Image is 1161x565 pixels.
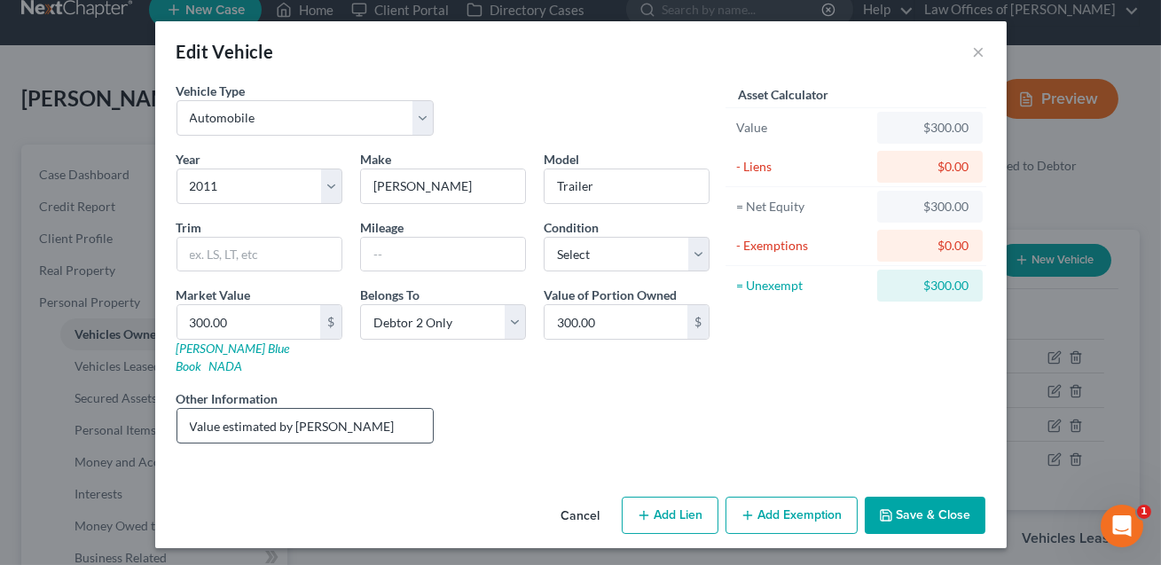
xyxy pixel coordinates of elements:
[687,305,709,339] div: $
[544,286,677,304] label: Value of Portion Owned
[177,305,320,339] input: 0.00
[177,286,251,304] label: Market Value
[177,389,278,408] label: Other Information
[736,158,870,176] div: - Liens
[738,85,828,104] label: Asset Calculator
[360,152,391,167] span: Make
[891,119,969,137] div: $300.00
[736,277,870,294] div: = Unexempt
[360,218,404,237] label: Mileage
[973,41,985,62] button: ×
[1137,505,1151,519] span: 1
[361,238,525,271] input: --
[177,39,274,64] div: Edit Vehicle
[177,150,201,169] label: Year
[545,169,709,203] input: ex. Altima
[360,287,420,302] span: Belongs To
[177,409,434,443] input: (optional)
[891,198,969,216] div: $300.00
[544,218,599,237] label: Condition
[177,218,202,237] label: Trim
[361,169,525,203] input: ex. Nissan
[545,305,687,339] input: 0.00
[547,498,615,534] button: Cancel
[891,158,969,176] div: $0.00
[177,341,290,373] a: [PERSON_NAME] Blue Book
[544,150,579,169] label: Model
[736,119,870,137] div: Value
[865,497,985,534] button: Save & Close
[320,305,341,339] div: $
[736,237,870,255] div: - Exemptions
[622,497,718,534] button: Add Lien
[209,358,243,373] a: NADA
[891,277,969,294] div: $300.00
[177,82,246,100] label: Vehicle Type
[891,237,969,255] div: $0.00
[1101,505,1143,547] iframe: Intercom live chat
[726,497,858,534] button: Add Exemption
[177,238,341,271] input: ex. LS, LT, etc
[736,198,870,216] div: = Net Equity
